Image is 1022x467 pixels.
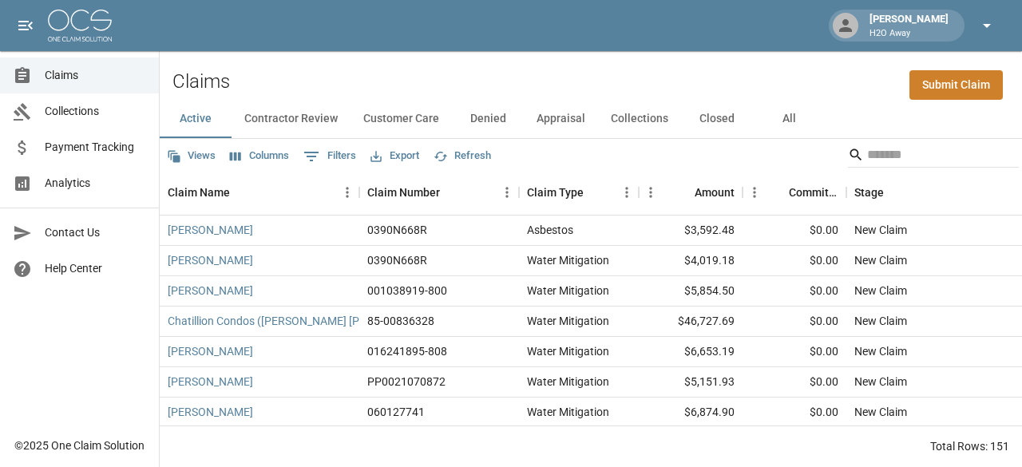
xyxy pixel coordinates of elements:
div: $0.00 [743,216,846,246]
div: Committed Amount [789,170,838,215]
button: Sort [230,181,252,204]
div: Water Mitigation [527,404,609,420]
div: New Claim [854,313,907,329]
button: Sort [440,181,462,204]
div: $4,019.18 [639,246,743,276]
button: Refresh [430,144,495,168]
div: 001038919-800 [367,283,447,299]
a: Chatillion Condos ([PERSON_NAME] [PERSON_NAME]) [168,313,438,329]
div: New Claim [854,283,907,299]
button: Menu [743,180,766,204]
div: Claim Type [527,170,584,215]
img: ocs-logo-white-transparent.png [48,10,112,42]
div: [PERSON_NAME] [863,11,955,40]
div: Claim Type [519,170,639,215]
a: [PERSON_NAME] [168,343,253,359]
div: $0.00 [743,367,846,398]
span: Help Center [45,260,146,277]
button: Views [163,144,220,168]
button: Sort [766,181,789,204]
div: $0.00 [743,307,846,337]
div: Water Mitigation [527,374,609,390]
div: Stage [854,170,884,215]
div: New Claim [854,404,907,420]
span: Collections [45,103,146,120]
div: 016241895-808 [367,343,447,359]
button: open drawer [10,10,42,42]
button: Contractor Review [232,100,351,138]
h2: Claims [172,70,230,93]
a: Submit Claim [909,70,1003,100]
button: Export [366,144,423,168]
button: Menu [615,180,639,204]
button: Sort [672,181,695,204]
button: Customer Care [351,100,452,138]
button: Closed [681,100,753,138]
div: $0.00 [743,337,846,367]
div: Amount [695,170,735,215]
span: Analytics [45,175,146,192]
div: Water Mitigation [527,283,609,299]
div: $0.00 [743,398,846,428]
div: Asbestos [527,222,573,238]
a: [PERSON_NAME] [168,252,253,268]
div: New Claim [854,343,907,359]
button: Active [160,100,232,138]
span: Contact Us [45,224,146,241]
button: Menu [335,180,359,204]
div: Water Mitigation [527,343,609,359]
a: [PERSON_NAME] [168,404,253,420]
div: Claim Number [359,170,519,215]
button: Denied [452,100,524,138]
span: Claims [45,67,146,84]
div: $5,854.50 [639,276,743,307]
div: New Claim [854,374,907,390]
a: [PERSON_NAME] [168,283,253,299]
div: $6,653.19 [639,337,743,367]
div: New Claim [854,222,907,238]
div: 0390N668R [367,252,427,268]
div: Search [848,142,1019,171]
div: Claim Number [367,170,440,215]
div: $0.00 [743,246,846,276]
button: Collections [598,100,681,138]
button: Select columns [226,144,293,168]
div: $6,874.90 [639,398,743,428]
div: Claim Name [168,170,230,215]
div: dynamic tabs [160,100,1022,138]
div: $5,151.93 [639,367,743,398]
button: Sort [884,181,906,204]
div: 060127741 [367,404,425,420]
div: Total Rows: 151 [930,438,1009,454]
div: Water Mitigation [527,313,609,329]
div: Claim Name [160,170,359,215]
p: H2O Away [869,27,949,41]
span: Payment Tracking [45,139,146,156]
a: [PERSON_NAME] [168,222,253,238]
div: Water Mitigation [527,252,609,268]
button: Show filters [299,144,360,169]
button: Menu [495,180,519,204]
button: Appraisal [524,100,598,138]
button: Menu [639,180,663,204]
a: [PERSON_NAME] [168,374,253,390]
div: 85-00836328 [367,313,434,329]
button: All [753,100,825,138]
div: $3,592.48 [639,216,743,246]
button: Sort [584,181,606,204]
div: New Claim [854,252,907,268]
div: © 2025 One Claim Solution [14,437,145,453]
div: 0390N668R [367,222,427,238]
div: PP0021070872 [367,374,446,390]
div: Amount [639,170,743,215]
div: Committed Amount [743,170,846,215]
div: $46,727.69 [639,307,743,337]
div: $0.00 [743,276,846,307]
